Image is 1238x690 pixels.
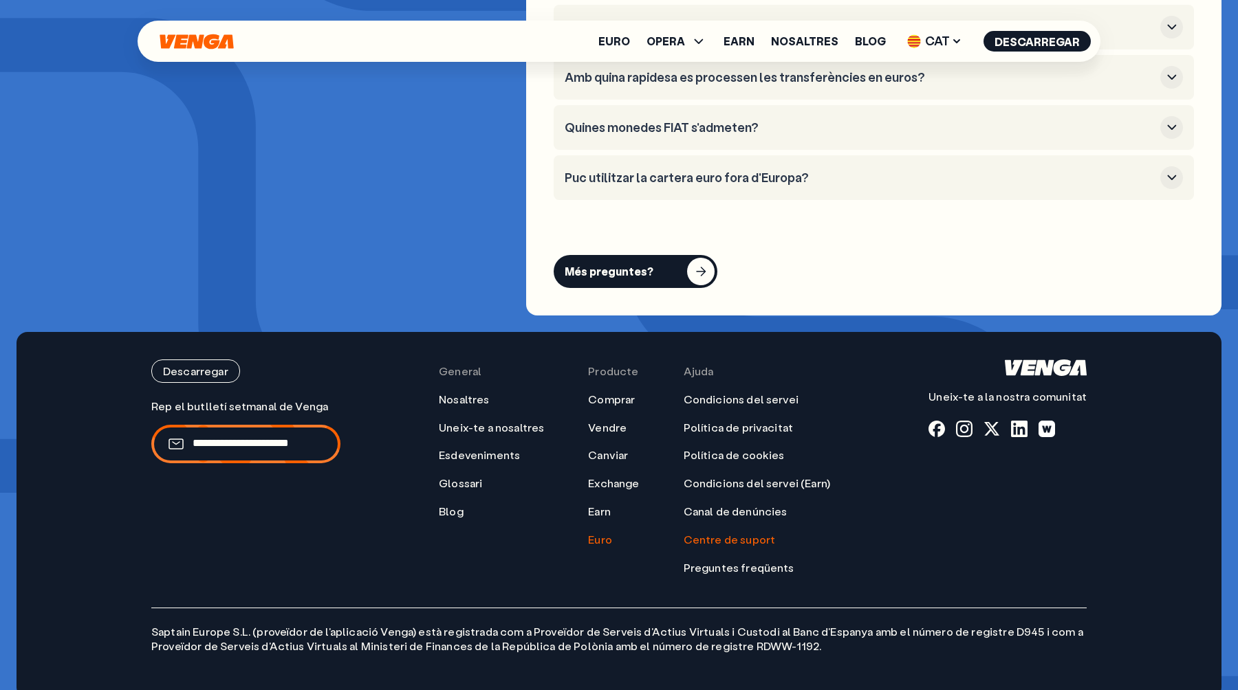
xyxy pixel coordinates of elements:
a: Euro [598,36,630,47]
p: Rep el butlletí setmanal de Venga [151,399,340,414]
a: Earn [724,36,754,47]
a: Política de privacitat [684,421,794,435]
a: Glossari [439,476,482,491]
a: Comprar [588,392,635,407]
button: Descarregar [984,31,1091,52]
svg: Inici [1005,359,1087,376]
span: OPERA [647,33,707,49]
a: Canal de denúncies [684,504,788,519]
a: x [984,421,1000,437]
button: Quines monedes FIAT s'admeten? [565,116,1183,139]
button: Què és un IBAN amb nom i com funciona? [565,16,1183,38]
a: Política de cookies [684,448,785,463]
a: Nosaltres [771,36,838,47]
button: Puc utilitzar la cartera euro fora d'Europa? [565,166,1183,189]
span: Ajuda [684,364,714,379]
a: linkedin [1011,421,1028,437]
a: Centre de suport [684,533,776,547]
h3: Quines monedes FIAT s'admeten? [565,120,1155,135]
a: instagram [956,421,973,437]
div: Més preguntes? [565,265,653,278]
p: Uneix-te a la nostra comunitat [929,390,1087,404]
button: Amb quina rapidesa es processen les transferències en euros? [565,66,1183,89]
a: Canviar [588,448,628,463]
a: Euro [588,533,612,547]
button: Descarregar [151,359,240,383]
h3: Amb quina rapidesa es processen les transferències en euros? [565,70,1155,85]
a: Vendre [588,421,627,435]
a: Nosaltres [439,392,489,407]
a: Uneix-te a nosaltres [439,421,544,435]
a: Esdeveniments [439,448,520,463]
button: Més preguntes? [554,255,717,288]
a: warpcast [1039,421,1055,437]
span: OPERA [647,36,685,47]
p: Saptain Europe S.L. (proveïdor de l'aplicació Venga) està registrada com a Proveïdor de Serveis d... [151,608,1087,654]
a: Condicions del servei [684,392,799,407]
svg: Inici [158,34,235,49]
a: Blog [855,36,886,47]
a: Exchange [588,476,639,491]
span: CAT [902,30,967,52]
a: Blog [439,504,464,519]
a: fb [929,421,945,437]
a: Condicions del servei (Earn) [684,476,830,491]
a: Preguntes freqüents [684,561,794,575]
a: Earn [588,504,611,519]
span: General [439,364,481,379]
h3: Puc utilitzar la cartera euro fora d'Europa? [565,170,1155,186]
span: Producte [588,364,638,379]
a: Descarregar [151,359,340,383]
img: flag-cat [907,34,921,48]
h3: Què és un IBAN amb nom i com funciona? [565,20,1155,35]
